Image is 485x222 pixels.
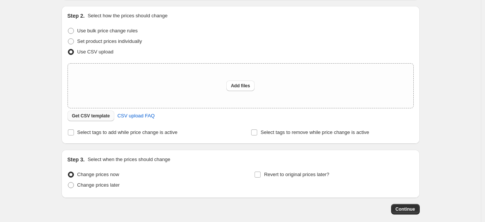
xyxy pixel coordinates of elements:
[68,156,85,163] h2: Step 3.
[72,113,110,119] span: Get CSV template
[77,38,142,44] span: Set product prices individually
[391,204,420,214] button: Continue
[77,129,178,135] span: Select tags to add while price change is active
[77,28,138,33] span: Use bulk price change rules
[264,172,329,177] span: Revert to original prices later?
[117,112,155,120] span: CSV upload FAQ
[68,111,115,121] button: Get CSV template
[261,129,369,135] span: Select tags to remove while price change is active
[77,172,119,177] span: Change prices now
[231,83,250,89] span: Add files
[396,206,415,212] span: Continue
[113,110,159,122] a: CSV upload FAQ
[226,81,255,91] button: Add files
[77,182,120,188] span: Change prices later
[87,12,167,20] p: Select how the prices should change
[77,49,114,55] span: Use CSV upload
[68,12,85,20] h2: Step 2.
[87,156,170,163] p: Select when the prices should change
